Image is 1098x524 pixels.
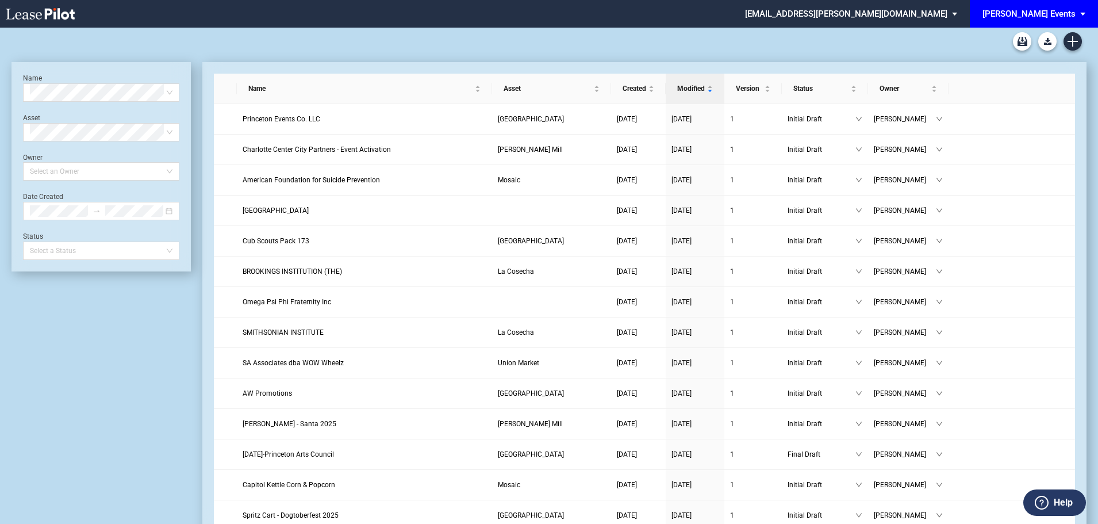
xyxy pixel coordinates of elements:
[243,481,335,489] span: Capitol Kettle Corn & Popcorn
[617,144,660,155] a: [DATE]
[611,74,666,104] th: Created
[730,113,776,125] a: 1
[730,357,776,369] a: 1
[243,146,391,154] span: Charlotte Center City Partners - Event Activation
[617,176,637,184] span: [DATE]
[982,9,1076,19] div: [PERSON_NAME] Events
[730,267,734,276] span: 1
[243,359,344,367] span: SA Associates dba WOW Wheelz
[677,83,705,94] span: Modified
[1023,489,1086,516] button: Help
[617,237,637,245] span: [DATE]
[788,388,855,399] span: Initial Draft
[671,267,692,276] span: [DATE]
[671,176,692,184] span: [DATE]
[730,296,776,308] a: 1
[617,357,660,369] a: [DATE]
[730,449,776,460] a: 1
[498,176,520,184] span: Mosaic
[93,207,101,215] span: to
[671,174,719,186] a: [DATE]
[936,512,943,519] span: down
[498,174,605,186] a: Mosaic
[243,298,331,306] span: Omega Psi Phi Fraternity Inc
[880,83,929,94] span: Owner
[498,418,605,430] a: [PERSON_NAME] Mill
[855,146,862,153] span: down
[617,359,637,367] span: [DATE]
[788,113,855,125] span: Initial Draft
[243,479,486,491] a: Capitol Kettle Corn & Popcorn
[671,144,719,155] a: [DATE]
[498,146,563,154] span: Atherton Mill
[617,511,637,519] span: [DATE]
[617,266,660,277] a: [DATE]
[788,418,855,430] span: Initial Draft
[671,237,692,245] span: [DATE]
[936,116,943,123] span: down
[23,232,43,240] label: Status
[671,357,719,369] a: [DATE]
[504,83,592,94] span: Asset
[617,296,660,308] a: [DATE]
[874,418,936,430] span: [PERSON_NAME]
[498,511,564,519] span: Freshfields Village
[671,389,692,397] span: [DATE]
[498,479,605,491] a: Mosaic
[617,327,660,338] a: [DATE]
[936,451,943,458] span: down
[788,144,855,155] span: Initial Draft
[243,174,486,186] a: American Foundation for Suicide Prevention
[498,267,534,276] span: La Cosecha
[498,327,605,338] a: La Cosecha
[936,238,943,244] span: down
[498,388,605,399] a: [GEOGRAPHIC_DATA]
[243,511,339,519] span: Spritz Cart - Dogtoberfest 2025
[730,420,734,428] span: 1
[874,388,936,399] span: [PERSON_NAME]
[243,420,336,428] span: Edwin McCora - Santa 2025
[237,74,492,104] th: Name
[243,206,309,215] span: South Lakes High School
[671,113,719,125] a: [DATE]
[855,268,862,275] span: down
[730,237,734,245] span: 1
[855,481,862,488] span: down
[243,510,486,521] a: Spritz Cart - Dogtoberfest 2025
[730,418,776,430] a: 1
[936,329,943,336] span: down
[874,449,936,460] span: [PERSON_NAME]
[874,174,936,186] span: [PERSON_NAME]
[730,511,734,519] span: 1
[671,449,719,460] a: [DATE]
[498,420,563,428] span: Atherton Mill
[855,116,862,123] span: down
[617,328,637,336] span: [DATE]
[617,205,660,216] a: [DATE]
[243,328,324,336] span: SMITHSONIAN INSTITUTE
[243,205,486,216] a: [GEOGRAPHIC_DATA]
[1038,32,1057,51] a: Download Blank Form
[874,510,936,521] span: [PERSON_NAME]
[498,359,539,367] span: Union Market
[498,450,564,458] span: Princeton Shopping Center
[1054,495,1073,510] label: Help
[671,359,692,367] span: [DATE]
[671,479,719,491] a: [DATE]
[1064,32,1082,51] a: Create new document
[874,235,936,247] span: [PERSON_NAME]
[617,418,660,430] a: [DATE]
[736,83,762,94] span: Version
[671,420,692,428] span: [DATE]
[936,268,943,275] span: down
[243,266,486,277] a: BROOKINGS INSTITUTION (THE)
[855,512,862,519] span: down
[782,74,868,104] th: Status
[498,510,605,521] a: [GEOGRAPHIC_DATA]
[671,481,692,489] span: [DATE]
[617,389,637,397] span: [DATE]
[788,510,855,521] span: Initial Draft
[671,235,719,247] a: [DATE]
[788,449,855,460] span: Final Draft
[874,327,936,338] span: [PERSON_NAME]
